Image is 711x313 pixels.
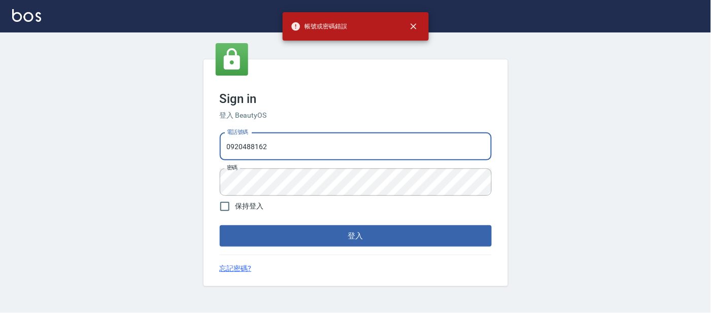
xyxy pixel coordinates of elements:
[227,164,238,171] label: 密碼
[220,225,492,247] button: 登入
[227,128,248,136] label: 電話號碼
[291,21,348,31] span: 帳號或密碼錯誤
[220,92,492,106] h3: Sign in
[12,9,41,22] img: Logo
[235,201,264,212] span: 保持登入
[402,15,425,38] button: close
[220,263,252,274] a: 忘記密碼?
[220,110,492,121] h6: 登入 BeautyOS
